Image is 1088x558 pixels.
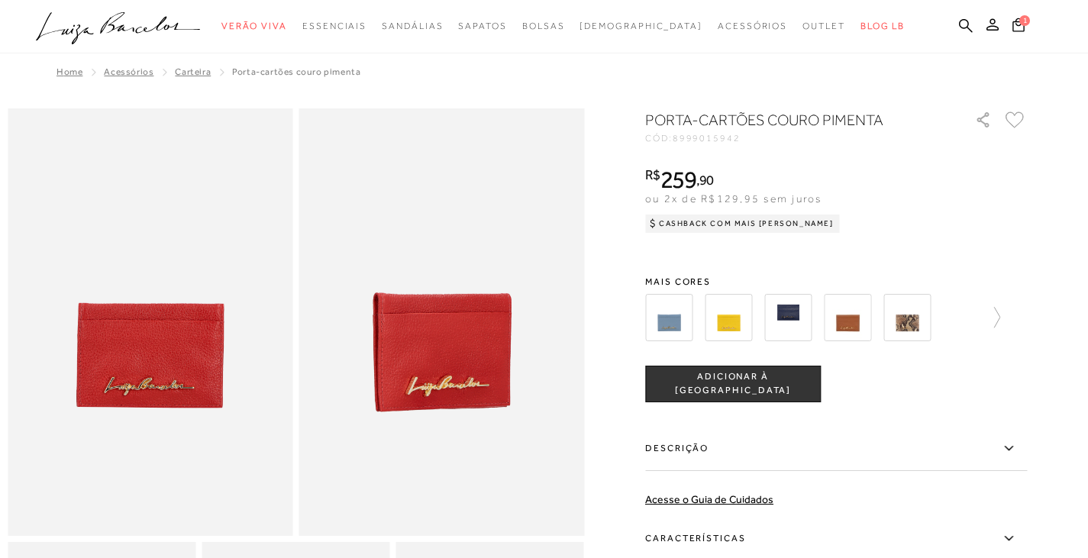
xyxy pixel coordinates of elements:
img: PORTA-CARTÕES AZUL CELESTINE [645,294,693,341]
span: Essenciais [302,21,366,31]
span: Outlet [802,21,845,31]
img: PORTA-CARTÕES COURO COBRA NATURAL [883,294,931,341]
a: categoryNavScreenReaderText [522,12,565,40]
span: Sapatos [458,21,506,31]
span: PORTA-CARTÕES COURO PIMENTA [232,66,360,77]
span: BLOG LB [860,21,905,31]
span: Sandálias [382,21,443,31]
a: categoryNavScreenReaderText [302,12,366,40]
a: noSubCategoriesText [580,12,702,40]
img: image [299,108,585,536]
label: Descrição [645,427,1027,471]
span: ADICIONAR À [GEOGRAPHIC_DATA] [646,370,820,397]
a: Carteira [175,66,211,77]
span: 8999015942 [673,133,741,144]
span: ou 2x de R$129,95 sem juros [645,192,822,205]
a: categoryNavScreenReaderText [718,12,787,40]
a: Home [56,66,82,77]
a: categoryNavScreenReaderText [458,12,506,40]
span: Verão Viva [221,21,287,31]
span: [DEMOGRAPHIC_DATA] [580,21,702,31]
div: Cashback com Mais [PERSON_NAME] [645,214,840,233]
span: 259 [660,166,696,193]
a: categoryNavScreenReaderText [221,12,287,40]
span: 1 [1019,15,1030,26]
img: image [8,108,293,536]
div: CÓD: [645,134,951,143]
a: Acesse o Guia de Cuidados [645,493,773,505]
img: PORTA-CARTÕES COURO AMARELO HONEY [705,294,752,341]
span: Mais cores [645,277,1027,286]
a: categoryNavScreenReaderText [802,12,845,40]
i: R$ [645,168,660,182]
a: BLOG LB [860,12,905,40]
img: PORTA-CARTÕES COURO AZUL NAVAL [764,294,812,341]
button: ADICIONAR À [GEOGRAPHIC_DATA] [645,366,821,402]
span: 90 [699,172,714,188]
span: Acessórios [718,21,787,31]
span: Bolsas [522,21,565,31]
i: , [696,173,714,187]
button: 1 [1008,17,1029,37]
a: categoryNavScreenReaderText [382,12,443,40]
img: PORTA-CARTÕES COURO CARAMELO [824,294,871,341]
a: Acessórios [104,66,153,77]
h1: PORTA-CARTÕES COURO PIMENTA [645,109,931,131]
